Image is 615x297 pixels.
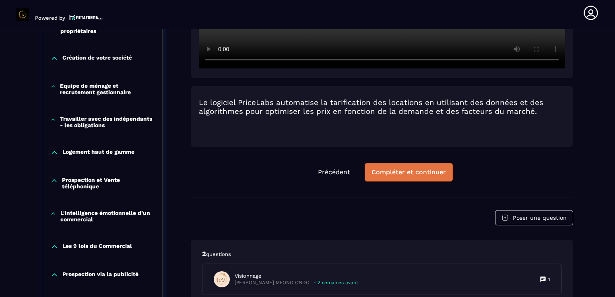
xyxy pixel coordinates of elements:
h3: Le logiciel PriceLabs automatise la tarification des locations en utilisant des données et des al... [199,98,565,116]
button: Compléter et continuer [365,163,453,181]
p: Prospection via la publicité [62,271,138,279]
p: [PERSON_NAME] MFONO ONDO [235,280,310,286]
p: Les 9 lois du Commercial [62,243,132,251]
img: logo [69,14,103,21]
p: 1 [548,276,550,283]
p: Travailler avec des indépendants - les obligations [60,115,154,128]
button: Poser une question [495,210,573,225]
p: - 2 semaines avant [314,280,358,286]
button: Précédent [312,163,357,181]
img: logo-branding [16,8,29,21]
p: Equipe de ménage et recrutement gestionnaire [60,82,154,95]
span: questions [206,251,231,257]
p: Powered by [35,15,65,21]
p: L'intelligence émotionnelle d’un commercial [60,210,154,223]
p: 2 [202,250,562,258]
p: Visionnage [235,272,358,280]
div: Compléter et continuer [371,168,446,176]
p: Création de votre société [62,54,132,62]
p: Prospection et Vente téléphonique [62,177,154,190]
p: Logement haut de gamme [62,148,134,157]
